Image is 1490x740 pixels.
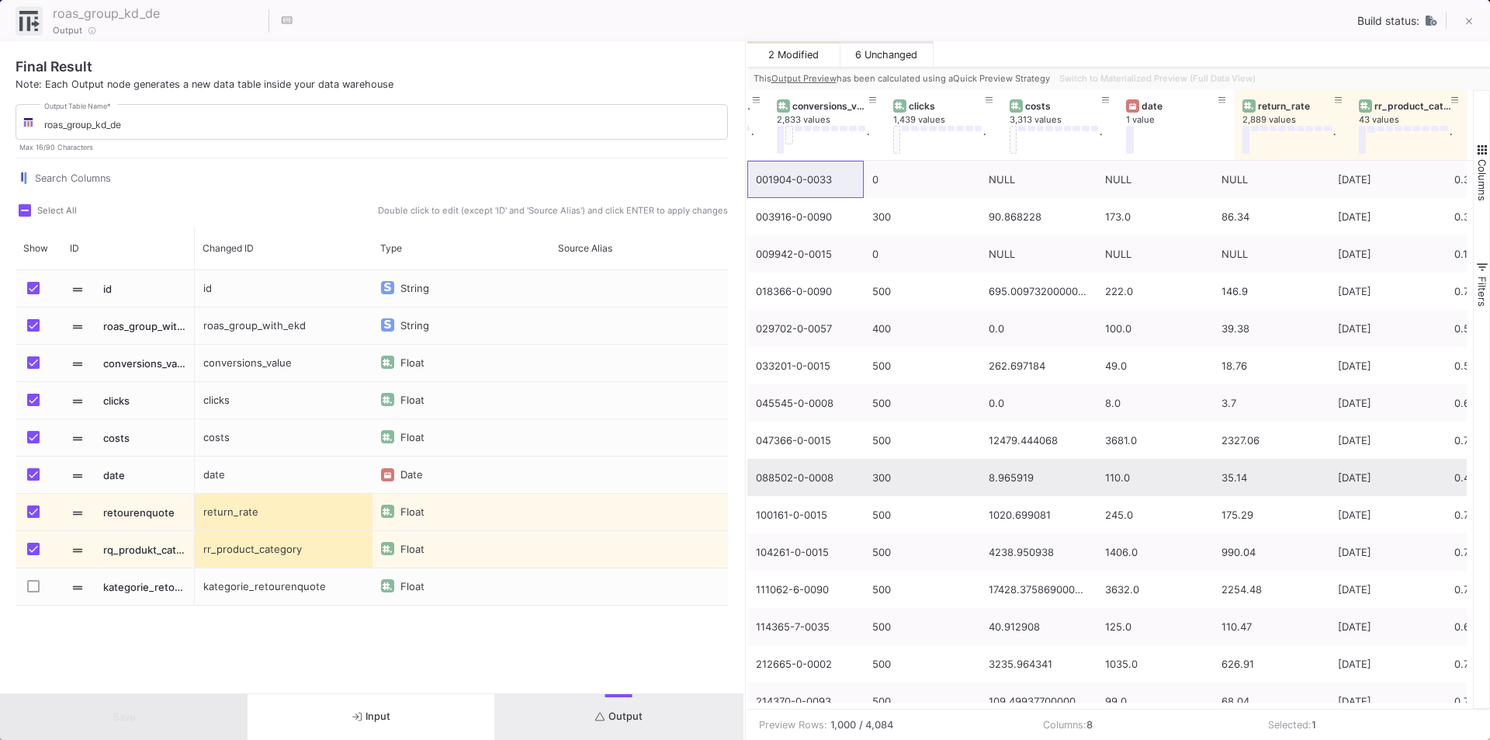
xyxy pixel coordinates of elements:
[195,419,728,457] div: Press SPACE to select this row.
[1105,646,1204,683] div: 1035.0
[989,609,1088,645] div: 40.912908
[1338,348,1437,384] div: [DATE]
[16,270,195,307] div: Press SPACE to select this row.
[768,49,819,61] span: 2 Modified
[756,422,855,459] div: 047366-0-0015
[1126,114,1242,126] div: 1 value
[400,345,431,382] div: Float
[16,419,195,457] div: Press SPACE to select this row.
[1338,683,1437,720] div: [DATE]
[1338,422,1437,459] div: [DATE]
[1142,100,1218,112] div: date
[195,382,728,419] div: Press SPACE to select this row.
[1221,162,1321,198] div: NULL
[1105,460,1204,496] div: 110.0
[756,273,855,310] div: 018366-0-0090
[1010,114,1126,126] div: 3,313 values
[1221,348,1321,384] div: 18.76
[989,348,1088,384] div: 262.697184
[872,348,972,384] div: 500
[53,24,82,36] span: Output
[195,307,372,344] div: roas_group_with_ekd
[909,100,986,112] div: clicks
[23,242,48,254] span: Show
[872,385,972,422] div: 500
[103,457,186,494] span: date
[756,162,855,198] div: 001904-0-0033
[195,307,728,345] div: Press SPACE to select this row.
[558,242,612,254] span: Source Alias
[1105,534,1204,571] div: 1406.0
[989,572,1088,608] div: 17428.375869000003
[989,199,1088,235] div: 90.868228
[1338,199,1437,235] div: [DATE]
[989,534,1088,571] div: 4238.950938
[400,382,431,419] div: Float
[872,683,972,720] div: 500
[272,5,303,36] button: Hotkeys List
[1100,126,1102,154] div: .
[195,531,372,568] div: rr_product_category
[203,242,254,254] span: Changed ID
[989,311,1088,347] div: 0.0
[16,57,728,77] div: Final Result
[756,683,855,720] div: 214370-0-0093
[400,307,436,345] div: String
[1105,199,1204,235] div: 173.0
[1338,460,1437,496] div: [DATE]
[989,162,1088,198] div: NULL
[989,422,1088,459] div: 12479.444068
[1105,683,1204,720] div: 99.0
[989,460,1088,496] div: 8.965919
[1338,609,1437,645] div: [DATE]
[756,572,855,608] div: 111062-6-0090
[1105,422,1204,459] div: 3681.0
[375,204,728,217] span: Double click to edit (except 'ID' and 'Source Alias') and click ENTER to apply changes
[1221,199,1321,235] div: 86.34
[400,568,431,606] div: Float
[1338,162,1437,198] div: [DATE]
[872,199,972,235] div: 300
[16,345,195,382] div: Press SPACE to select this row.
[756,311,855,347] div: 029702-0-0057
[756,236,855,273] div: 009942-0-0015
[495,694,743,740] button: Output
[872,460,972,496] div: 300
[195,345,728,382] div: Press SPACE to select this row.
[103,532,186,568] span: rq_produkt_categorien
[1242,114,1359,126] div: 2,889 values
[759,717,827,732] div: Preview Rows:
[1221,609,1321,645] div: 110.47
[400,419,431,457] div: Float
[1338,534,1437,571] div: [DATE]
[1105,236,1204,273] div: NULL
[756,497,855,533] div: 100161-0-0015
[195,494,372,530] div: return_rate
[872,273,972,310] div: 500
[953,73,1050,84] a: Quick Preview Strategy
[16,382,195,419] div: Press SPACE to select this row.
[989,273,1088,310] div: 695.0097320000001
[1105,311,1204,347] div: 100.0
[1338,273,1437,310] div: [DATE]
[1221,534,1321,571] div: 990.04
[1312,719,1316,731] b: 1
[756,385,855,422] div: 045545-0-0008
[756,460,855,496] div: 088502-0-0008
[1357,15,1419,27] span: Build status:
[756,199,855,235] div: 003916-0-0090
[1031,710,1256,740] td: Columns:
[380,242,402,254] span: Type
[23,116,34,128] img: Integration type child icon
[754,72,1053,85] div: This has been calculated using a
[1338,572,1437,608] div: [DATE]
[1221,273,1321,310] div: 146.9
[195,457,728,494] div: Press SPACE to select this row.
[771,73,837,84] u: Output Preview
[16,457,195,494] div: Press SPACE to select this row.
[751,126,754,154] div: .
[16,531,195,568] div: Press SPACE to select this row.
[400,270,436,307] div: String
[103,495,186,531] span: retourenquote
[16,568,195,606] div: Press SPACE to select this row.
